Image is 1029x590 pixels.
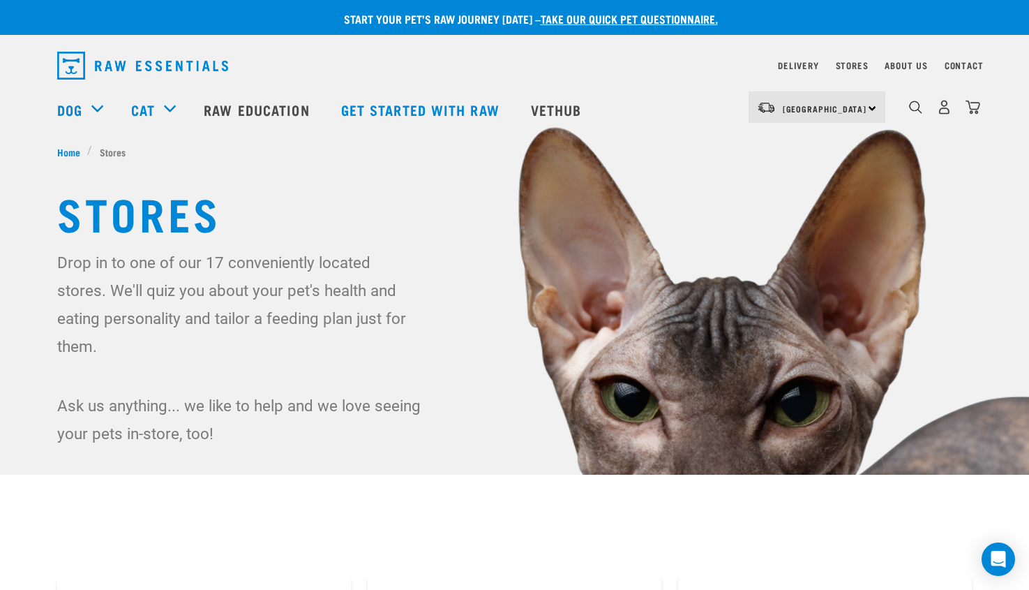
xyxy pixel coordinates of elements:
[57,145,972,159] nav: breadcrumbs
[909,101,922,114] img: home-icon-1@2x.png
[966,100,980,115] img: home-icon@2x.png
[937,100,952,115] img: user.png
[57,145,80,159] span: Home
[57,392,423,448] p: Ask us anything... we like to help and we love seeing your pets in-store, too!
[778,63,818,68] a: Delivery
[757,101,776,114] img: van-moving.png
[57,249,423,360] p: Drop in to one of our 17 conveniently located stores. We'll quiz you about your pet's health and ...
[982,543,1015,576] div: Open Intercom Messenger
[57,99,82,120] a: Dog
[57,52,228,80] img: Raw Essentials Logo
[57,187,972,237] h1: Stores
[885,63,927,68] a: About Us
[783,106,867,111] span: [GEOGRAPHIC_DATA]
[836,63,869,68] a: Stores
[46,46,984,85] nav: dropdown navigation
[517,82,599,138] a: Vethub
[541,15,718,22] a: take our quick pet questionnaire.
[945,63,984,68] a: Contact
[190,82,326,138] a: Raw Education
[327,82,517,138] a: Get started with Raw
[131,99,155,120] a: Cat
[57,145,88,159] a: Home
